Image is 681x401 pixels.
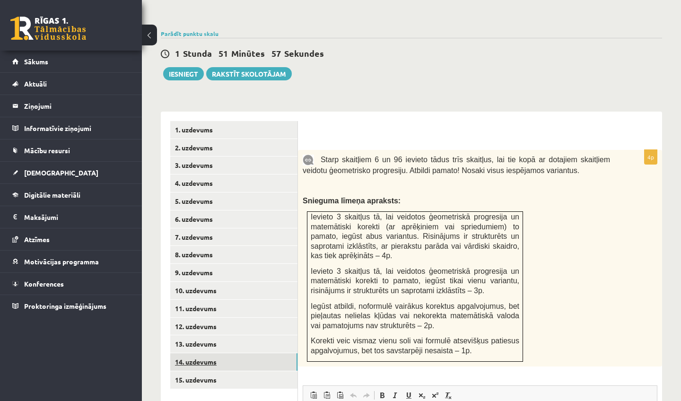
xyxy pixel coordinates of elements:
[183,48,212,59] span: Stunda
[24,117,130,139] legend: Informatīvie ziņojumi
[311,337,519,355] span: Korekti veic vismaz vienu soli vai formulē atsevišķus patiesus apgalvojumus, bet tos savstarpēji ...
[161,30,218,37] a: Parādīt punktu skalu
[170,210,297,228] a: 6. uzdevums
[12,139,130,161] a: Mācību resursi
[170,121,297,139] a: 1. uzdevums
[170,353,297,371] a: 14. uzdevums
[311,213,519,260] span: Ievieto 3 skaitļus tā, lai veidotos ģeometriskā progresija un matemātiski korekti (ar aprēķiniem ...
[9,9,344,19] body: Rich Text Editor, wiswyg-editor-user-answer-47024917679860
[12,206,130,228] a: Maksājumi
[24,235,50,244] span: Atzīmes
[307,134,311,138] img: Balts.png
[163,67,204,80] button: Iesniegt
[303,197,401,205] span: Snieguma līmeņa apraksts:
[12,273,130,295] a: Konferences
[24,146,70,155] span: Mācību resursi
[311,302,519,330] span: Iegūst atbildi, noformulē vairākus korektus apgalvojumus, bet pieļautas nelielas kļūdas vai nekor...
[231,48,265,59] span: Minūtes
[170,300,297,317] a: 11. uzdevums
[24,95,130,117] legend: Ziņojumi
[170,318,297,335] a: 12. uzdevums
[284,48,324,59] span: Sekundes
[206,67,292,80] a: Rakstīt skolotājam
[12,51,130,72] a: Sākums
[12,184,130,206] a: Digitālie materiāli
[303,156,610,174] span: Starp skaitļiem 6 un 96 ievieto tādus trīs skaitļus, lai tie kopā ar dotajiem skaitļiem veidotu ģ...
[12,295,130,317] a: Proktoringa izmēģinājums
[24,57,48,66] span: Sākums
[10,17,86,40] a: Rīgas 1. Tālmācības vidusskola
[24,79,47,88] span: Aktuāli
[12,162,130,183] a: [DEMOGRAPHIC_DATA]
[170,371,297,389] a: 15. uzdevums
[170,139,297,157] a: 2. uzdevums
[24,279,64,288] span: Konferences
[170,282,297,299] a: 10. uzdevums
[644,149,657,165] p: 4p
[170,228,297,246] a: 7. uzdevums
[24,168,98,177] span: [DEMOGRAPHIC_DATA]
[24,206,130,228] legend: Maksājumi
[271,48,281,59] span: 57
[12,251,130,272] a: Motivācijas programma
[24,191,80,199] span: Digitālie materiāli
[24,257,99,266] span: Motivācijas programma
[12,228,130,250] a: Atzīmes
[303,155,314,166] img: 9k=
[170,264,297,281] a: 9. uzdevums
[12,117,130,139] a: Informatīvie ziņojumi
[12,95,130,117] a: Ziņojumi
[170,174,297,192] a: 4. uzdevums
[170,192,297,210] a: 5. uzdevums
[12,73,130,95] a: Aktuāli
[170,246,297,263] a: 8. uzdevums
[170,335,297,353] a: 13. uzdevums
[170,157,297,174] a: 3. uzdevums
[311,267,519,295] span: Ievieto 3 skaitļus tā, lai veidotos ģeometriskā progresija un matemātiski korekti to pamato, iegū...
[24,302,106,310] span: Proktoringa izmēģinājums
[218,48,228,59] span: 51
[175,48,180,59] span: 1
